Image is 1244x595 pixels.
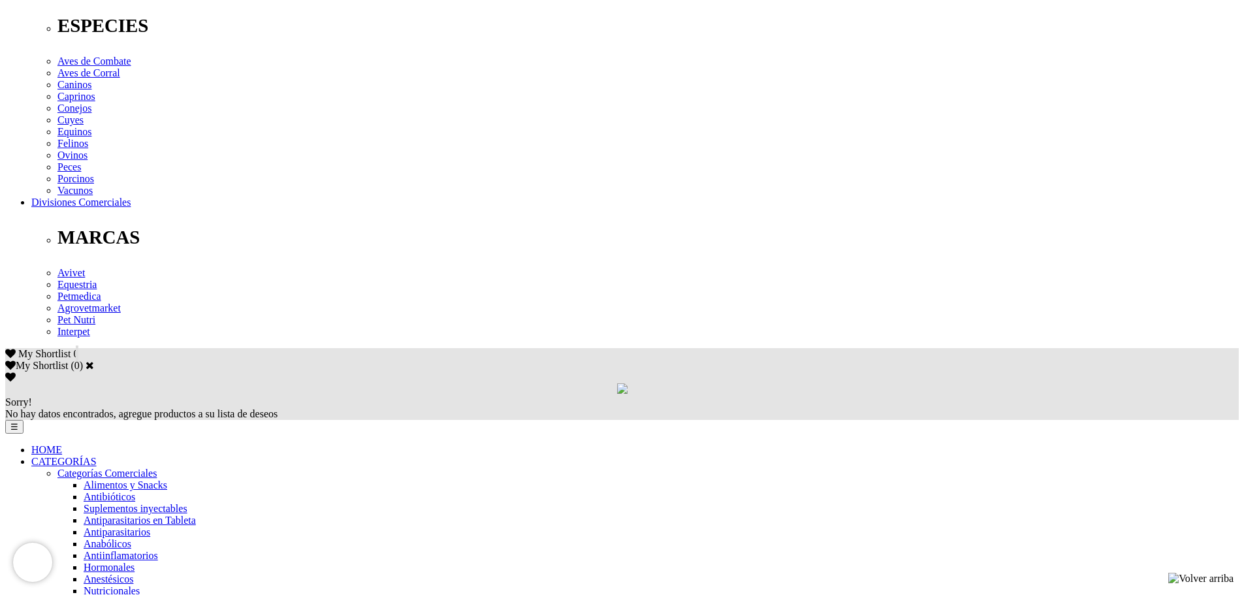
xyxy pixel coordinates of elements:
[5,396,32,408] span: Sorry!
[57,314,95,325] a: Pet Nutri
[57,185,93,196] a: Vacunos
[84,562,135,573] a: Hormonales
[57,302,121,314] a: Agrovetmarket
[57,126,91,137] a: Equinos
[57,79,91,90] a: Caninos
[86,360,94,370] a: Cerrar
[57,56,131,67] a: Aves de Combate
[57,279,97,290] a: Equestria
[84,515,196,526] a: Antiparasitarios en Tableta
[74,360,80,371] label: 0
[18,348,71,359] span: My Shortlist
[57,267,85,278] a: Avivet
[57,150,88,161] a: Ovinos
[57,138,88,149] a: Felinos
[57,173,94,184] a: Porcinos
[31,444,62,455] a: HOME
[84,479,167,490] a: Alimentos y Snacks
[84,491,135,502] a: Antibióticos
[57,326,90,337] a: Interpet
[57,291,101,302] a: Petmedica
[57,227,1239,248] p: MARCAS
[57,103,91,114] a: Conejos
[57,67,120,78] a: Aves de Corral
[73,348,78,359] span: 0
[57,114,84,125] a: Cuyes
[84,503,187,514] a: Suplementos inyectables
[57,15,1239,37] p: ESPECIES
[5,420,24,434] button: ☰
[57,91,95,102] a: Caprinos
[84,526,150,538] a: Antiparasitarios
[84,550,158,561] a: Antiinflamatorios
[5,396,1239,420] div: No hay datos encontrados, agregue productos a su lista de deseos
[1168,573,1234,585] img: Volver arriba
[57,468,157,479] a: Categorías Comerciales
[13,543,52,582] iframe: Brevo live chat
[617,383,628,394] img: loading.gif
[71,360,83,371] span: ( )
[84,573,133,585] a: Anestésicos
[57,161,81,172] a: Peces
[84,538,131,549] a: Anabólicos
[5,360,68,371] label: My Shortlist
[31,456,97,467] a: CATEGORÍAS
[31,197,131,208] a: Divisiones Comerciales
